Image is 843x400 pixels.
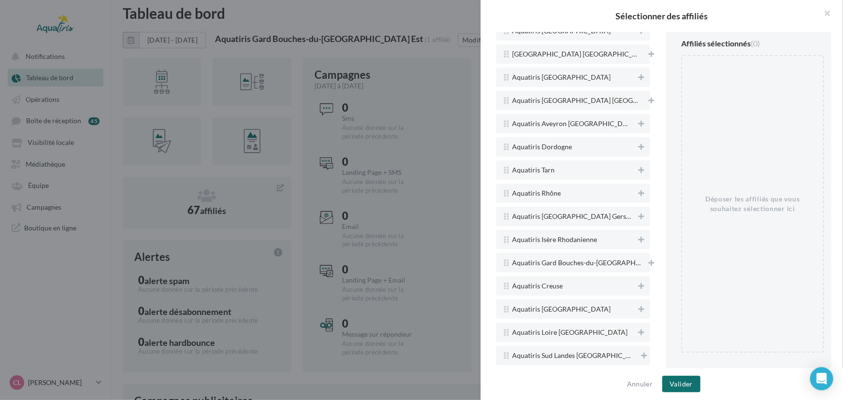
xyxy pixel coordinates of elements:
span: Aquatiris Dordogne [512,143,572,151]
span: Aquatiris Isère Rhodanienne [512,236,597,243]
span: Aquatiris [GEOGRAPHIC_DATA] Gers Est [512,213,631,220]
span: Aquatiris Sud Landes [GEOGRAPHIC_DATA] [512,352,634,359]
button: Valider [662,376,700,392]
h2: Sélectionner des affiliés [496,12,828,20]
span: (0) [751,39,760,48]
span: Aquatiris Rhône [512,190,561,197]
button: Annuler [623,378,657,390]
span: Aquatiris [GEOGRAPHIC_DATA] [512,306,611,313]
span: Aquatiris Loire [GEOGRAPHIC_DATA] [512,329,628,336]
span: [GEOGRAPHIC_DATA] [GEOGRAPHIC_DATA] et [GEOGRAPHIC_DATA] [512,51,641,58]
div: Open Intercom Messenger [810,367,833,390]
div: Affiliés sélectionnés [681,40,760,47]
span: Aquatiris Aveyron [GEOGRAPHIC_DATA] [512,120,631,128]
span: Aquatiris Gard Bouches-du-[GEOGRAPHIC_DATA] Est [512,259,641,267]
span: Aquatiris [GEOGRAPHIC_DATA] [512,74,611,81]
span: Aquatiris [GEOGRAPHIC_DATA] [GEOGRAPHIC_DATA] Est [512,97,641,104]
span: Aquatiris Creuse [512,283,563,290]
span: Aquatiris Tarn [512,167,555,174]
